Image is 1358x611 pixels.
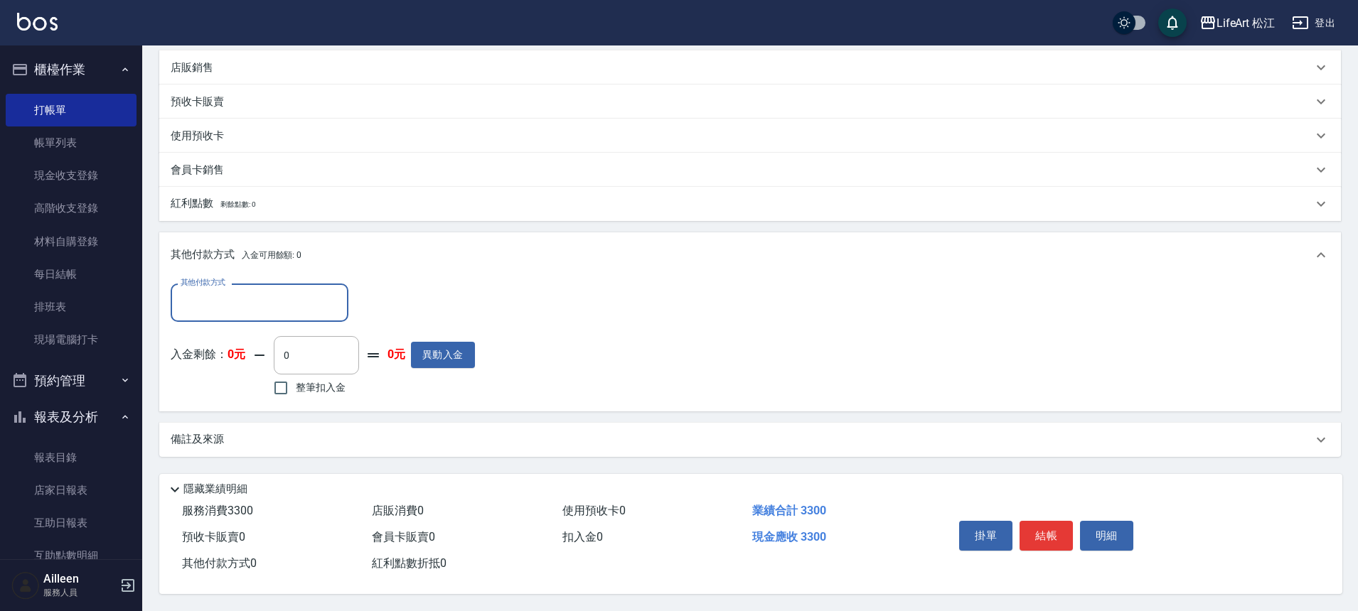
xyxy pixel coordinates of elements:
p: 預收卡販賣 [171,94,224,109]
button: 櫃檯作業 [6,51,137,88]
p: 店販銷售 [171,60,213,75]
button: LifeArt 松江 [1194,9,1281,38]
strong: 0元 [387,347,405,362]
button: 結帳 [1020,521,1073,551]
a: 材料自購登錄 [6,225,137,258]
span: 服務消費 3300 [182,504,253,517]
a: 報表目錄 [6,441,137,474]
div: 預收卡販賣 [159,85,1341,119]
button: 登出 [1286,10,1341,36]
span: 扣入金 0 [562,530,603,544]
span: 業績合計 3300 [752,504,826,517]
a: 每日結帳 [6,258,137,291]
a: 高階收支登錄 [6,192,137,225]
button: 報表及分析 [6,399,137,436]
div: 紅利點數剩餘點數: 0 [159,187,1341,221]
a: 互助點數明細 [6,539,137,572]
a: 帳單列表 [6,126,137,159]
a: 互助日報表 [6,507,137,539]
span: 預收卡販賣 0 [182,530,245,544]
button: 預約管理 [6,362,137,399]
p: 紅利點數 [171,196,255,212]
button: 掛單 [959,521,1012,551]
div: 備註及來源 [159,423,1341,457]
a: 現場電腦打卡 [6,323,137,356]
button: save [1158,9,1187,37]
a: 店家日報表 [6,474,137,507]
a: 現金收支登錄 [6,159,137,192]
span: 店販消費 0 [372,504,424,517]
p: 服務人員 [43,586,116,599]
div: LifeArt 松江 [1217,14,1276,32]
div: 店販銷售 [159,50,1341,85]
span: 會員卡販賣 0 [372,530,435,544]
p: 會員卡銷售 [171,163,224,178]
img: Logo [17,13,58,31]
p: 隱藏業績明細 [183,482,247,497]
img: Person [11,571,40,600]
div: 會員卡銷售 [159,153,1341,187]
a: 排班表 [6,291,137,323]
span: 入金可用餘額: 0 [242,250,302,260]
strong: 0元 [228,347,245,361]
label: 其他付款方式 [181,277,225,288]
p: 其他付款方式 [171,247,301,263]
span: 使用預收卡 0 [562,504,626,517]
span: 其他付款方式 0 [182,556,257,570]
p: 入金剩餘： [171,347,245,362]
span: 剩餘點數: 0 [220,200,256,208]
div: 其他付款方式入金可用餘額: 0 [159,232,1341,278]
span: 紅利點數折抵 0 [372,556,447,570]
span: 整筆扣入金 [296,380,346,395]
a: 打帳單 [6,94,137,126]
button: 異動入金 [411,342,475,368]
p: 使用預收卡 [171,129,224,144]
p: 備註及來源 [171,432,224,447]
button: 明細 [1080,521,1133,551]
span: 現金應收 3300 [752,530,826,544]
div: 使用預收卡 [159,119,1341,153]
h5: Ailleen [43,572,116,586]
